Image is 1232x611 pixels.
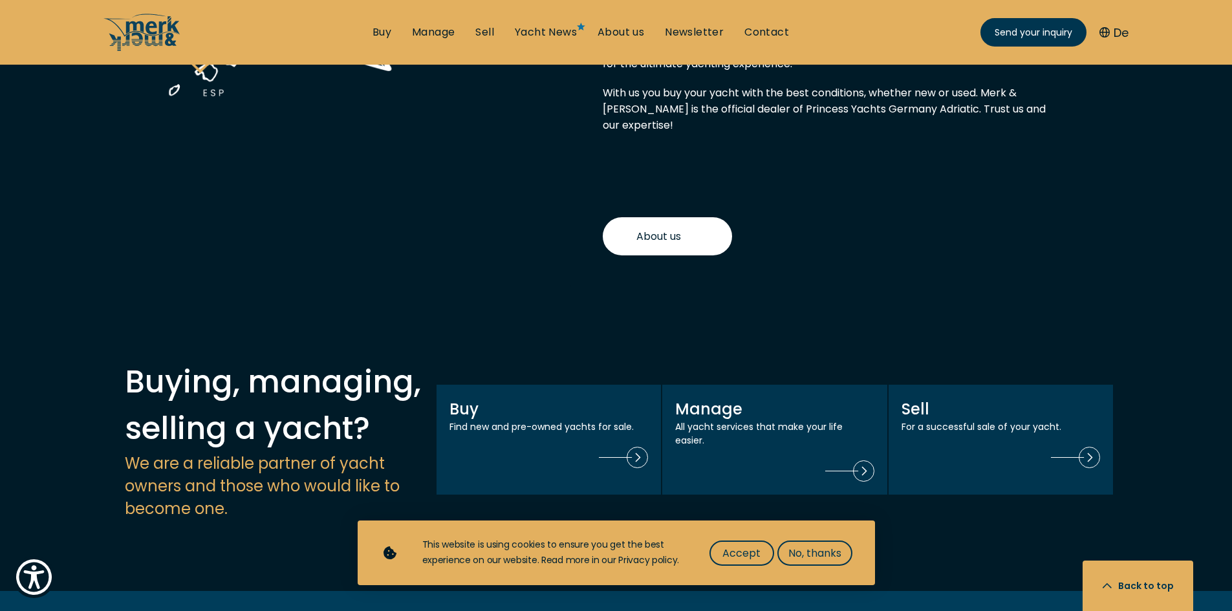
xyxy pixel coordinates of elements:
[13,556,55,598] button: Show Accessibility Preferences
[475,25,494,39] a: Sell
[902,420,1100,434] p: For a successful sale of your yacht.
[675,398,874,420] h4: Manage
[777,541,852,566] button: No, thanks
[788,545,841,561] span: No, thanks
[103,41,181,56] a: /
[675,420,874,447] p: All yacht services that make your life easier.
[373,25,391,39] a: Buy
[449,420,648,434] p: Find new and pre-owned yachts for sale.
[744,25,789,39] a: Contact
[825,460,874,482] img: Manage
[125,452,436,520] h4: We are a reliable partner of yacht owners and those who would like to become one.
[603,217,732,255] a: About us
[1099,24,1129,41] button: De
[709,541,774,566] button: Accept
[995,26,1072,39] span: Send your inquiry
[636,228,698,244] span: About us
[1051,447,1100,468] img: Sell
[722,545,761,561] span: Accept
[599,447,648,468] img: Buy
[665,25,724,39] a: Newsletter
[422,537,684,568] div: This website is using cookies to ensure you get the best experience on our website. Read more in ...
[125,359,436,452] h2: Buying, managing, selling a yacht?
[1083,561,1193,611] button: Back to top
[412,25,455,39] a: Manage
[902,398,1100,420] h4: Sell
[618,553,677,566] a: Privacy policy
[598,25,644,39] a: About us
[603,85,1056,133] p: With us you buy your yacht with the best conditions, whether new or used. Merk & [PERSON_NAME] is...
[515,25,577,39] a: Yacht News
[449,398,648,420] h4: Buy
[980,18,1086,47] a: Send your inquiry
